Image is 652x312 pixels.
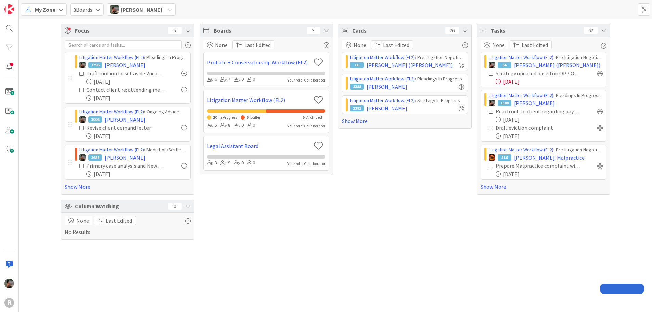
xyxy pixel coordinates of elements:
[105,153,145,162] span: [PERSON_NAME]
[350,62,364,68] div: 66
[35,5,55,14] span: My Zone
[247,122,255,129] div: 0
[250,115,260,120] span: Buffer
[350,54,415,60] a: Litigation Matter Workflow (FL2)
[105,115,145,124] span: [PERSON_NAME]
[220,159,230,167] div: 9
[371,40,413,49] button: Last Edited
[489,147,553,153] a: Litigation Matter Workflow (FL2)
[88,62,102,68] div: 1796
[94,216,136,225] button: Last Edited
[247,76,255,83] div: 0
[168,203,182,210] div: 0
[207,76,217,83] div: 6
[79,109,144,115] a: Litigation Matter Workflow (FL2)
[79,54,144,60] a: Litigation Matter Workflow (FL2)
[234,122,244,129] div: 0
[86,124,164,132] div: Revise client demand letter
[79,116,86,123] img: MW
[489,100,495,106] img: MW
[86,132,187,140] div: [DATE]
[207,159,217,167] div: 3
[244,41,271,49] span: Last Edited
[496,107,582,115] div: Reach out to client regarding payment
[350,105,364,111] div: 1391
[489,92,553,98] a: Litigation Matter Workflow (FL2)
[522,41,548,49] span: Last Edited
[510,40,552,49] button: Last Edited
[445,27,459,34] div: 26
[496,132,603,140] div: [DATE]
[498,100,511,106] div: 1388
[76,216,89,225] span: None
[232,40,274,49] button: Last Edited
[207,96,311,104] a: Litigation Matter Workflow (FL2)
[75,26,163,35] span: Focus
[75,202,165,210] span: Column Watching
[354,41,366,49] span: None
[73,6,76,13] b: 3
[79,62,86,68] img: MW
[4,298,14,308] div: R
[496,115,603,124] div: [DATE]
[88,116,102,123] div: 1006
[514,99,555,107] span: [PERSON_NAME]
[110,5,119,14] img: MW
[86,77,187,86] div: [DATE]
[496,124,572,132] div: Draft eviction complaint
[79,54,187,61] div: › Pleadings In Progress
[342,117,468,125] a: Show More
[498,62,511,68] div: 66
[247,159,255,167] div: 0
[213,115,217,120] span: 20
[220,76,230,83] div: 7
[79,108,187,115] div: › Ongoing Advice
[4,279,14,288] img: MW
[350,76,415,82] a: Litigation Matter Workflow (FL2)
[350,97,464,104] div: › Strategy In Progress
[220,122,230,129] div: 8
[367,61,453,69] span: [PERSON_NAME] ([PERSON_NAME])
[489,62,495,68] img: MW
[489,54,553,60] a: Litigation Matter Workflow (FL2)
[306,115,322,120] span: Archived
[367,104,407,112] span: [PERSON_NAME]
[307,27,320,34] div: 3
[219,115,237,120] span: In Progress
[105,61,145,69] span: [PERSON_NAME]
[86,162,166,170] div: Primary case analysis and New Client Memo drafted and saved to file
[215,41,228,49] span: None
[79,146,187,153] div: › Mediation/Settlement Queue
[496,69,582,77] div: Strategy updated based on OP / OC Response + Checklist Items Created as needed
[73,5,92,14] span: Boards
[234,159,244,167] div: 0
[496,162,582,170] div: Prepare Malpractice complaint with shell from paralegal.
[367,83,407,91] span: [PERSON_NAME]
[106,216,132,225] span: Last Edited
[303,115,305,120] span: 5
[79,154,86,161] img: MW
[352,26,442,35] span: Cards
[121,5,162,14] span: [PERSON_NAME]
[86,170,187,178] div: [DATE]
[214,26,303,35] span: Boards
[498,154,511,161] div: 516
[4,4,14,14] img: Visit kanbanzone.com
[86,94,187,102] div: [DATE]
[491,26,580,35] span: Tasks
[489,92,603,99] div: › Pleadings In Progress
[383,41,409,49] span: Last Edited
[287,123,325,129] div: Your role: Collaborator
[514,61,600,69] span: [PERSON_NAME] ([PERSON_NAME])
[496,77,603,86] div: [DATE]
[481,183,606,191] a: Show More
[287,77,325,83] div: Your role: Collaborator
[492,41,505,49] span: None
[168,27,182,34] div: 5
[207,58,311,66] a: Probate + Conservatorship Workflow (FL2)
[496,170,603,178] div: [DATE]
[207,142,311,150] a: Legal Assistant Board
[489,146,603,153] div: › Pre-litigation Negotiation
[489,54,603,61] div: › Pre-litigation Negotiation
[86,69,166,77] div: Draft motion to set aside 2nd contempt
